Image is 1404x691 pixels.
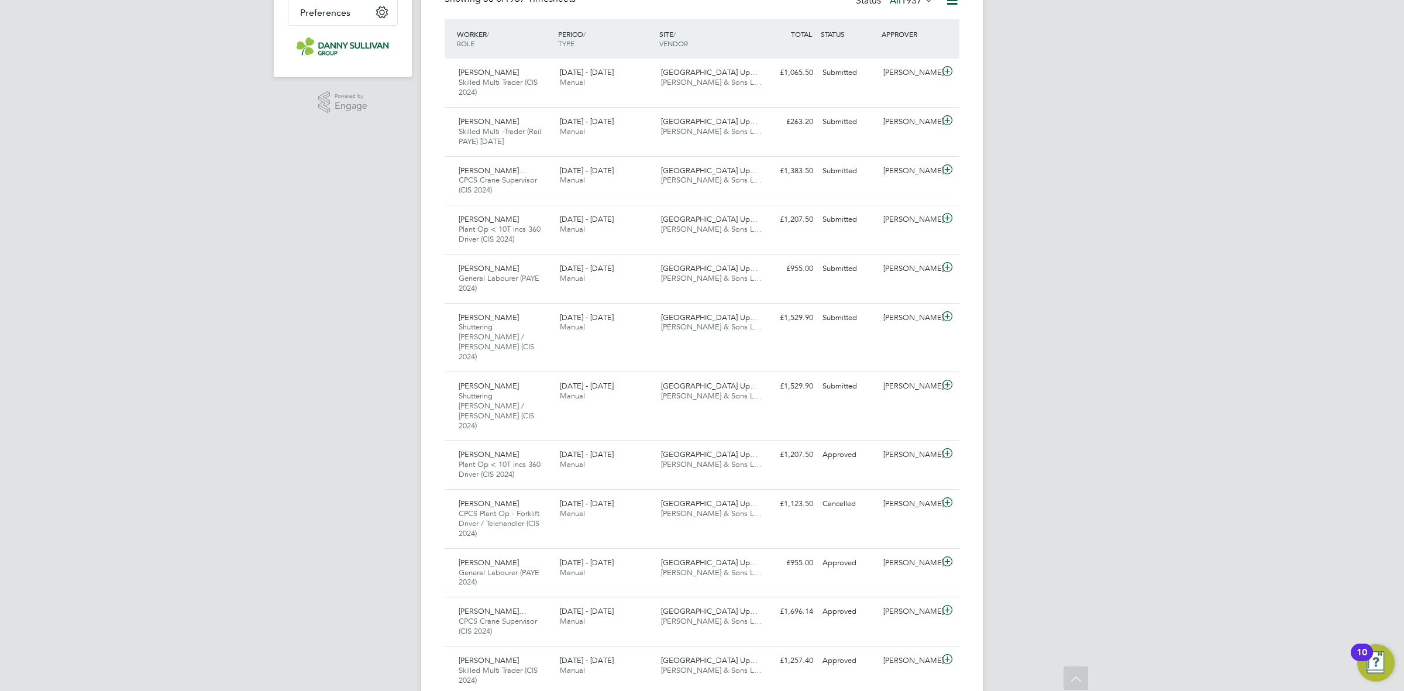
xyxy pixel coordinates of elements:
div: STATUS [818,23,879,44]
span: [PERSON_NAME] [459,655,519,665]
span: VENDOR [659,39,688,48]
div: £1,257.40 [757,651,818,671]
span: Shuttering [PERSON_NAME] / [PERSON_NAME] (CIS 2024) [459,391,534,431]
span: [GEOGRAPHIC_DATA] Up… [661,67,758,77]
div: Approved [818,651,879,671]
div: £1,065.50 [757,63,818,82]
span: [PERSON_NAME] [459,116,519,126]
span: [PERSON_NAME] & Sons L… [661,508,762,518]
span: [DATE] - [DATE] [560,116,614,126]
span: [GEOGRAPHIC_DATA] Up… [661,116,758,126]
span: ROLE [457,39,474,48]
span: General Labourer (PAYE 2024) [459,568,539,587]
span: [DATE] - [DATE] [560,381,614,391]
span: [DATE] - [DATE] [560,558,614,568]
a: Powered byEngage [318,91,368,114]
div: APPROVER [879,23,940,44]
div: £1,123.50 [757,494,818,514]
span: Engage [335,101,367,111]
span: TOTAL [791,29,812,39]
div: [PERSON_NAME] [879,494,940,514]
span: [PERSON_NAME] & Sons L… [661,322,762,332]
div: Submitted [818,259,879,279]
span: [DATE] - [DATE] [560,67,614,77]
div: SITE [656,23,758,54]
div: Approved [818,445,879,465]
span: [DATE] - [DATE] [560,655,614,665]
div: Cancelled [818,494,879,514]
span: General Labourer (PAYE 2024) [459,273,539,293]
span: [PERSON_NAME] [459,381,519,391]
span: Preferences [300,7,350,18]
span: [PERSON_NAME] [459,263,519,273]
span: Manual [560,616,585,626]
span: CPCS Plant Op - Forklift Driver / Telehandler (CIS 2024) [459,508,539,538]
span: Manual [560,391,585,401]
span: [DATE] - [DATE] [560,166,614,176]
span: Manual [560,508,585,518]
span: Manual [560,322,585,332]
span: [GEOGRAPHIC_DATA] Up… [661,655,758,665]
span: [DATE] - [DATE] [560,312,614,322]
span: [PERSON_NAME] & Sons L… [661,568,762,577]
div: [PERSON_NAME] [879,161,940,181]
span: [DATE] - [DATE] [560,606,614,616]
span: CPCS Crane Supervisor (CIS 2024) [459,175,537,195]
span: [PERSON_NAME] [459,312,519,322]
div: WORKER [454,23,555,54]
span: / [673,29,676,39]
span: [PERSON_NAME]… [459,166,526,176]
span: Shuttering [PERSON_NAME] / [PERSON_NAME] (CIS 2024) [459,322,534,362]
span: Manual [560,459,585,469]
div: [PERSON_NAME] [879,377,940,396]
span: Powered by [335,91,367,101]
div: £1,207.50 [757,210,818,229]
div: [PERSON_NAME] [879,308,940,328]
span: [PERSON_NAME] [459,449,519,459]
div: £955.00 [757,554,818,573]
div: [PERSON_NAME] [879,210,940,229]
span: Skilled Multi Trader (CIS 2024) [459,665,538,685]
div: Submitted [818,112,879,132]
span: Manual [560,273,585,283]
span: [PERSON_NAME] & Sons L… [661,665,762,675]
div: Submitted [818,210,879,229]
span: Plant Op < 10T incs 360 Driver (CIS 2024) [459,224,541,244]
span: [GEOGRAPHIC_DATA] Up… [661,263,758,273]
div: Approved [818,554,879,573]
span: [GEOGRAPHIC_DATA] Up… [661,558,758,568]
button: Open Resource Center, 10 new notifications [1357,644,1395,682]
span: TYPE [558,39,574,48]
span: Plant Op < 10T incs 360 Driver (CIS 2024) [459,459,541,479]
div: Submitted [818,308,879,328]
span: [PERSON_NAME]… [459,606,526,616]
div: Submitted [818,63,879,82]
div: £1,529.90 [757,308,818,328]
div: £955.00 [757,259,818,279]
a: Go to home page [288,37,398,56]
span: Skilled Multi Trader (CIS 2024) [459,77,538,97]
span: Manual [560,175,585,185]
span: [DATE] - [DATE] [560,499,614,508]
span: [GEOGRAPHIC_DATA] Up… [661,381,758,391]
span: [DATE] - [DATE] [560,449,614,459]
span: [PERSON_NAME] & Sons L… [661,273,762,283]
span: Manual [560,126,585,136]
div: [PERSON_NAME] [879,554,940,573]
div: £1,529.90 [757,377,818,396]
span: Manual [560,77,585,87]
span: [PERSON_NAME] & Sons L… [661,224,762,234]
div: [PERSON_NAME] [879,259,940,279]
span: [PERSON_NAME] [459,558,519,568]
span: Manual [560,665,585,675]
span: [PERSON_NAME] & Sons L… [661,459,762,469]
div: [PERSON_NAME] [879,445,940,465]
div: Submitted [818,377,879,396]
span: [PERSON_NAME] & Sons L… [661,391,762,401]
div: [PERSON_NAME] [879,602,940,621]
span: [GEOGRAPHIC_DATA] Up… [661,449,758,459]
span: [GEOGRAPHIC_DATA] Up… [661,499,758,508]
span: [GEOGRAPHIC_DATA] Up… [661,606,758,616]
span: / [583,29,586,39]
span: [DATE] - [DATE] [560,214,614,224]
